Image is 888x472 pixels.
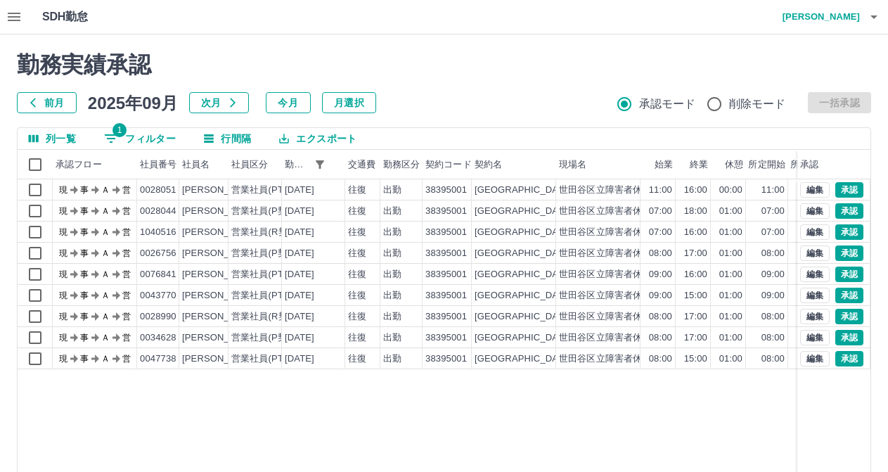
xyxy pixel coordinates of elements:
[684,331,707,345] div: 17:00
[182,150,210,179] div: 社員名
[729,96,786,113] span: 削除モード
[140,150,177,179] div: 社員番号
[719,331,742,345] div: 01:00
[559,310,776,324] div: 世田谷区立障害者休養ホーム[GEOGRAPHIC_DATA]
[101,227,110,237] text: Ａ
[285,247,314,260] div: [DATE]
[140,247,176,260] div: 0026756
[761,184,785,197] div: 11:00
[761,226,785,239] div: 07:00
[649,184,672,197] div: 11:00
[559,184,776,197] div: 世田谷区立障害者休養ホーム[GEOGRAPHIC_DATA]
[182,268,259,281] div: [PERSON_NAME]
[641,150,676,179] div: 始業
[383,205,401,218] div: 出勤
[182,205,259,218] div: [PERSON_NAME]
[182,226,259,239] div: [PERSON_NAME]
[229,150,282,179] div: 社員区分
[80,185,89,195] text: 事
[835,182,863,198] button: 承認
[348,331,366,345] div: 往復
[800,351,830,366] button: 編集
[475,352,572,366] div: [GEOGRAPHIC_DATA]
[140,352,176,366] div: 0047738
[140,289,176,302] div: 0043770
[310,155,330,174] button: フィルター表示
[122,227,131,237] text: 営
[80,333,89,343] text: 事
[719,352,742,366] div: 01:00
[122,185,131,195] text: 営
[800,150,818,179] div: 承認
[182,289,259,302] div: [PERSON_NAME]
[649,247,672,260] div: 08:00
[282,150,345,179] div: 勤務日
[475,310,572,324] div: [GEOGRAPHIC_DATA]
[684,247,707,260] div: 17:00
[59,312,67,321] text: 現
[383,268,401,281] div: 出勤
[835,288,863,303] button: 承認
[475,247,572,260] div: [GEOGRAPHIC_DATA]
[383,226,401,239] div: 出勤
[835,203,863,219] button: 承認
[788,150,830,179] div: 所定終業
[182,247,259,260] div: [PERSON_NAME]
[122,206,131,216] text: 営
[231,150,269,179] div: 社員区分
[93,128,187,149] button: フィルター表示
[383,184,401,197] div: 出勤
[649,226,672,239] div: 07:00
[59,291,67,300] text: 現
[122,354,131,364] text: 営
[684,226,707,239] div: 16:00
[182,184,259,197] div: [PERSON_NAME]
[639,96,696,113] span: 承認モード
[380,150,423,179] div: 勤務区分
[53,150,137,179] div: 承認フロー
[56,150,102,179] div: 承認フロー
[348,205,366,218] div: 往復
[17,92,77,113] button: 前月
[559,268,776,281] div: 世田谷区立障害者休養ホーム[GEOGRAPHIC_DATA]
[182,352,259,366] div: [PERSON_NAME]
[425,226,467,239] div: 38395001
[231,289,305,302] div: 営業社員(PT契約)
[719,205,742,218] div: 01:00
[684,184,707,197] div: 16:00
[425,247,467,260] div: 38395001
[101,269,110,279] text: Ａ
[475,150,502,179] div: 契約名
[80,206,89,216] text: 事
[383,247,401,260] div: 出勤
[266,92,311,113] button: 今月
[285,289,314,302] div: [DATE]
[684,352,707,366] div: 15:00
[59,354,67,364] text: 現
[231,331,300,345] div: 営業社員(P契約)
[425,205,467,218] div: 38395001
[122,248,131,258] text: 営
[425,289,467,302] div: 38395001
[122,312,131,321] text: 営
[285,184,314,197] div: [DATE]
[800,203,830,219] button: 編集
[285,331,314,345] div: [DATE]
[285,150,310,179] div: 勤務日
[835,224,863,240] button: 承認
[101,354,110,364] text: Ａ
[556,150,641,179] div: 現場名
[835,245,863,261] button: 承認
[475,289,572,302] div: [GEOGRAPHIC_DATA]
[559,205,776,218] div: 世田谷区立障害者休養ホーム[GEOGRAPHIC_DATA]
[88,92,178,113] h5: 2025年09月
[719,310,742,324] div: 01:00
[797,150,870,179] div: 承認
[649,205,672,218] div: 07:00
[725,150,743,179] div: 休憩
[101,333,110,343] text: Ａ
[383,289,401,302] div: 出勤
[761,247,785,260] div: 08:00
[101,291,110,300] text: Ａ
[800,330,830,345] button: 編集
